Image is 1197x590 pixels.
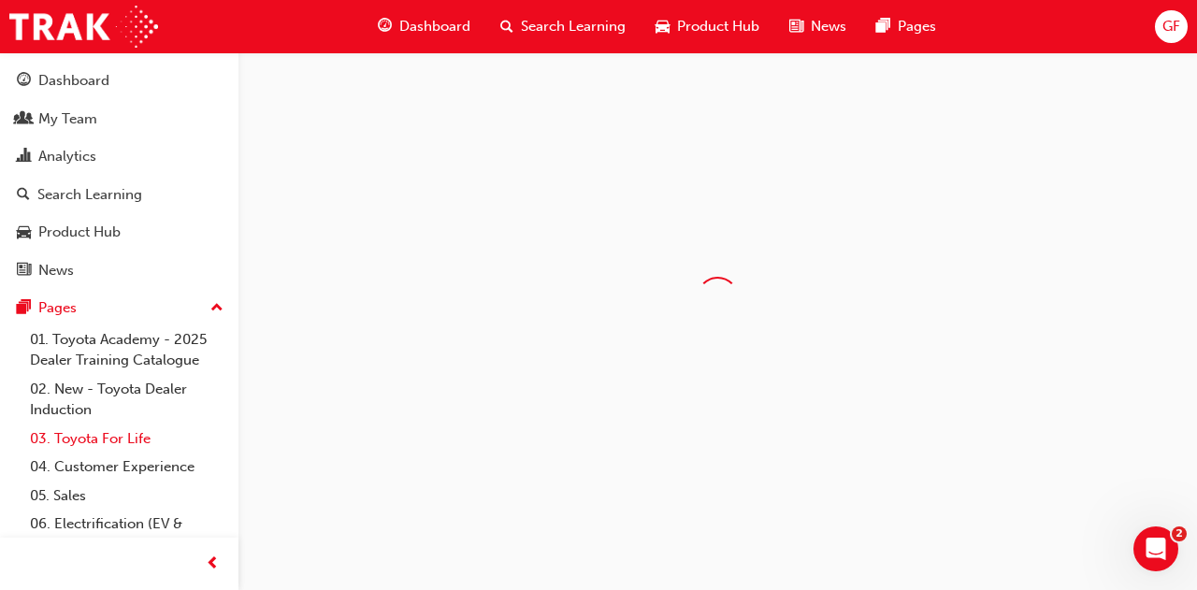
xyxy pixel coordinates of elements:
span: Product Hub [677,16,759,37]
a: pages-iconPages [861,7,951,46]
a: guage-iconDashboard [363,7,485,46]
span: car-icon [656,15,670,38]
span: search-icon [17,187,30,204]
button: Pages [7,291,231,325]
a: 03. Toyota For Life [22,425,231,453]
img: Trak [9,6,158,48]
button: GF [1155,10,1188,43]
span: Pages [898,16,936,37]
span: pages-icon [17,300,31,317]
span: GF [1162,16,1180,37]
span: people-icon [17,111,31,128]
a: News [7,253,231,288]
span: search-icon [500,15,513,38]
a: 01. Toyota Academy - 2025 Dealer Training Catalogue [22,325,231,375]
div: My Team [38,108,97,130]
span: chart-icon [17,149,31,165]
span: car-icon [17,224,31,241]
a: search-iconSearch Learning [485,7,641,46]
span: guage-icon [17,73,31,90]
span: News [811,16,846,37]
div: Pages [38,297,77,319]
a: Dashboard [7,64,231,98]
a: Product Hub [7,215,231,250]
span: Dashboard [399,16,470,37]
div: Search Learning [37,184,142,206]
span: pages-icon [876,15,890,38]
a: 02. New - Toyota Dealer Induction [22,375,231,425]
span: 2 [1172,526,1187,541]
a: 06. Electrification (EV & Hybrid) [22,510,231,559]
button: DashboardMy TeamAnalyticsSearch LearningProduct HubNews [7,60,231,291]
div: Analytics [38,146,96,167]
span: Search Learning [521,16,626,37]
iframe: Intercom live chat [1133,526,1178,571]
a: 05. Sales [22,482,231,511]
a: Search Learning [7,178,231,212]
div: Dashboard [38,70,109,92]
span: news-icon [17,263,31,280]
span: up-icon [210,296,224,321]
a: Analytics [7,139,231,174]
a: car-iconProduct Hub [641,7,774,46]
div: News [38,260,74,281]
a: My Team [7,102,231,137]
span: prev-icon [206,553,220,576]
a: 04. Customer Experience [22,453,231,482]
span: guage-icon [378,15,392,38]
a: news-iconNews [774,7,861,46]
div: Product Hub [38,222,121,243]
span: news-icon [789,15,803,38]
